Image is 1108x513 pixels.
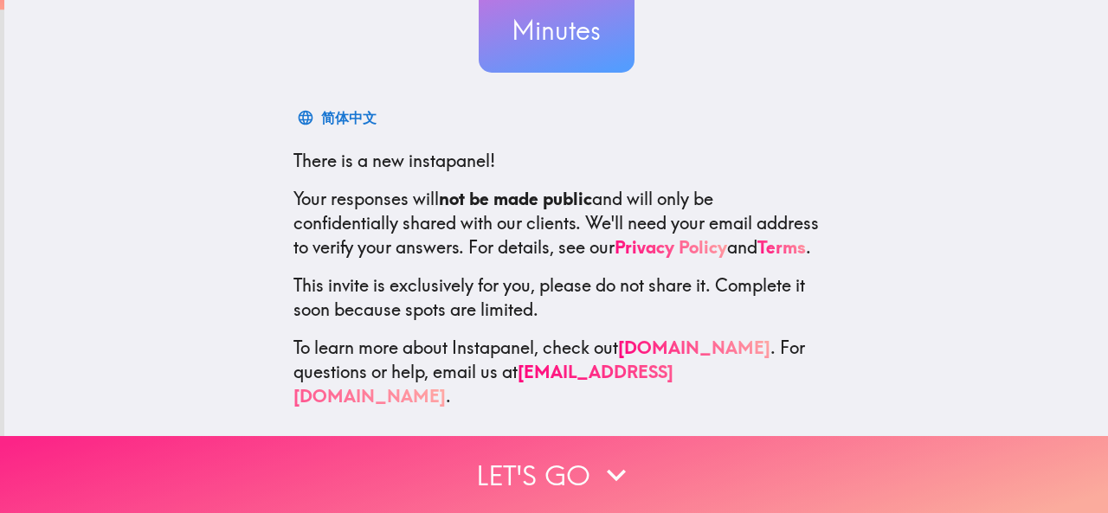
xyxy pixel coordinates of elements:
a: [EMAIL_ADDRESS][DOMAIN_NAME] [293,361,673,407]
a: Terms [757,236,806,258]
button: 简体中文 [293,100,383,135]
p: Your responses will and will only be confidentially shared with our clients. We'll need your emai... [293,187,820,260]
p: To learn more about Instapanel, check out . For questions or help, email us at . [293,336,820,408]
h3: Minutes [479,12,635,48]
p: This invite is exclusively for you, please do not share it. Complete it soon because spots are li... [293,273,820,322]
a: [DOMAIN_NAME] [618,337,770,358]
div: 简体中文 [321,106,377,130]
span: There is a new instapanel! [293,150,495,171]
b: not be made public [439,188,592,209]
a: Privacy Policy [615,236,727,258]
